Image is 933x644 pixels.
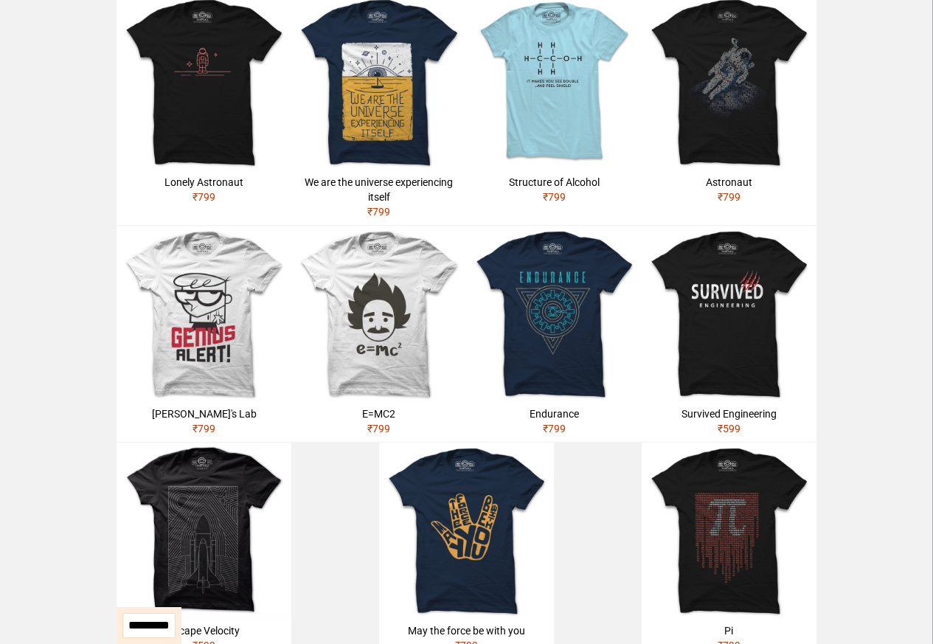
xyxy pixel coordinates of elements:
[648,623,811,638] div: Pi
[367,206,390,218] span: ₹ 799
[718,423,740,434] span: ₹ 599
[648,175,811,190] div: Astronaut
[642,226,816,401] img: ENGG-RounNeck-Male-Front-T-BLACK.jpg
[467,226,642,442] a: Endurance₹799
[291,226,466,442] a: E=MC2₹799
[297,406,460,421] div: E=MC2
[642,226,816,442] a: Survived Engineering₹599
[193,423,215,434] span: ₹ 799
[297,175,460,204] div: We are the universe experiencing itself
[367,423,390,434] span: ₹ 799
[193,191,215,203] span: ₹ 799
[543,191,566,203] span: ₹ 799
[385,623,548,638] div: May the force be with you
[379,443,554,617] img: FORCE_RoundNeck-Male-Front-T-NAVY.jpg
[718,191,740,203] span: ₹ 799
[467,226,642,401] img: ENDURANCE-RounNeck-Male-Front-T-NAVY.jpg
[117,226,291,442] a: [PERSON_NAME]'s Lab₹799
[473,406,636,421] div: Endurance
[122,175,285,190] div: Lonely Astronaut
[117,226,291,401] img: GENIUS-RounNeck-Male-Front-T-WHITE.jpg
[291,226,466,401] img: EMC-RounNeck-Male-Front-T-WHITE.jpg
[122,623,285,638] div: Escape Velocity
[117,443,291,617] img: Escape-Velocity.gif
[473,175,636,190] div: Structure of Alcohol
[642,443,816,617] img: PI_RoundNeck-Male-Front-T-BLACK.jpg
[122,406,285,421] div: [PERSON_NAME]'s Lab
[648,406,811,421] div: Survived Engineering
[543,423,566,434] span: ₹ 799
